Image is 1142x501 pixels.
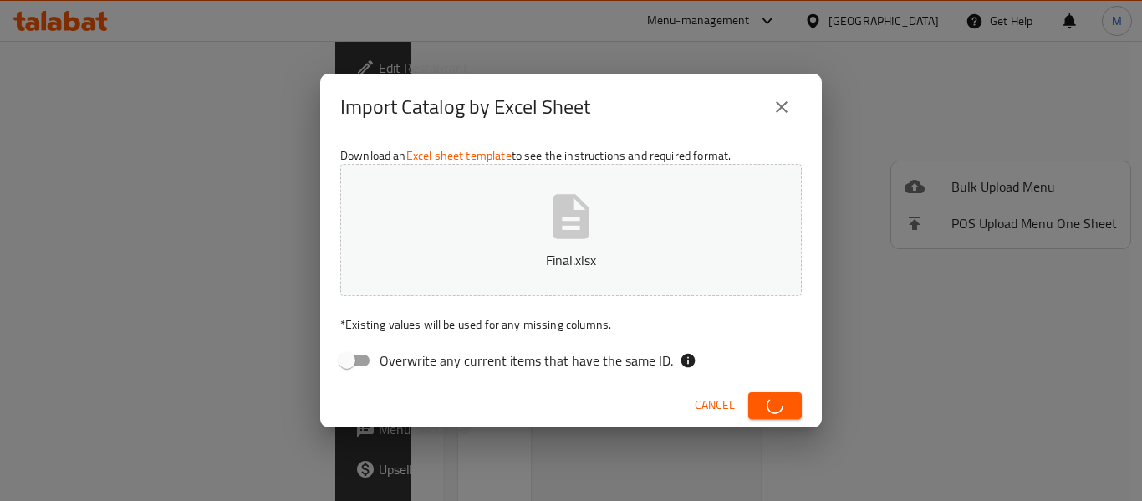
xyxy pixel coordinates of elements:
[340,164,802,296] button: Final.xlsx
[688,390,742,421] button: Cancel
[340,316,802,333] p: Existing values will be used for any missing columns.
[340,94,590,120] h2: Import Catalog by Excel Sheet
[366,250,776,270] p: Final.xlsx
[320,141,822,383] div: Download an to see the instructions and required format.
[380,350,673,371] span: Overwrite any current items that have the same ID.
[406,145,512,166] a: Excel sheet template
[680,352,696,369] svg: If the overwrite option isn't selected, then the items that match an existing ID will be ignored ...
[695,395,735,416] span: Cancel
[762,87,802,127] button: close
